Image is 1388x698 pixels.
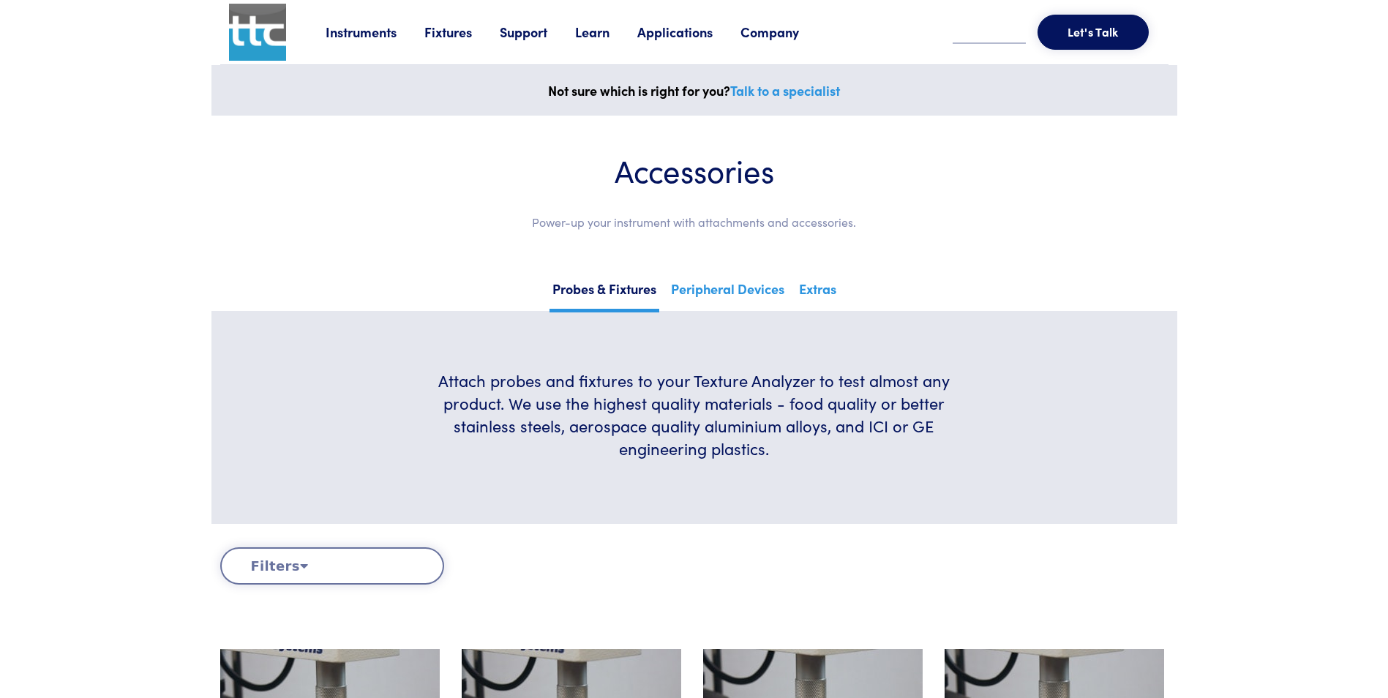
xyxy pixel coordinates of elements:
[549,277,659,312] a: Probes & Fixtures
[220,80,1168,102] p: Not sure which is right for you?
[796,277,839,309] a: Extras
[668,277,787,309] a: Peripheral Devices
[220,547,444,585] button: Filters
[229,4,286,61] img: ttc_logo_1x1_v1.0.png
[424,23,500,41] a: Fixtures
[500,23,575,41] a: Support
[420,369,968,459] h6: Attach probes and fixtures to your Texture Analyzer to test almost any product. We use the highes...
[637,23,740,41] a: Applications
[255,213,1133,232] p: Power-up your instrument with attachments and accessories.
[740,23,827,41] a: Company
[255,151,1133,189] h1: Accessories
[326,23,424,41] a: Instruments
[730,81,840,100] a: Talk to a specialist
[1038,15,1149,50] button: Let's Talk
[575,23,637,41] a: Learn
